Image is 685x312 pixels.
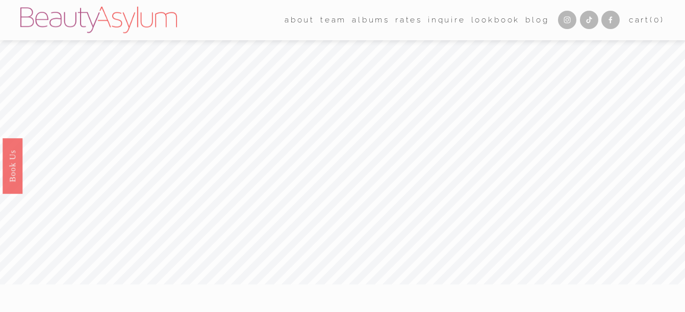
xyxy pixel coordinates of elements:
a: folder dropdown [320,12,346,28]
span: team [320,13,346,28]
a: Inquire [428,12,466,28]
a: Book Us [3,138,22,194]
a: Blog [525,12,549,28]
span: ( ) [650,15,665,24]
img: Beauty Asylum | Bridal Hair &amp; Makeup Charlotte &amp; Atlanta [20,7,177,33]
span: 0 [654,15,661,24]
a: Rates [395,12,422,28]
a: Facebook [601,11,620,29]
a: TikTok [580,11,598,29]
a: albums [352,12,390,28]
a: Lookbook [471,12,520,28]
a: Instagram [558,11,576,29]
a: folder dropdown [285,12,315,28]
span: about [285,13,315,28]
a: 0 items in cart [629,13,665,28]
